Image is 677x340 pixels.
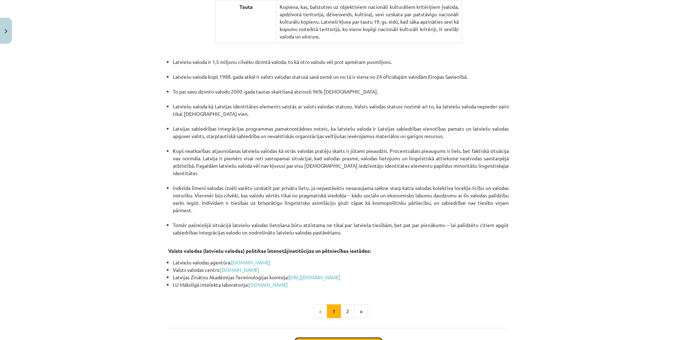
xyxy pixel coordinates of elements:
[173,147,509,184] li: Kopš neatkarības atjaunošanas latviešu valodas kā otrās valodas pratēju skaits ir jūtami pieaudzi...
[354,304,368,318] button: »
[173,221,509,236] li: Tomēr pašreizējā situācijā latviešu valodas lietošana būtu atzīstama ne tikai par latvieša tiesīb...
[173,266,509,274] li: Valsts valodas centrs:
[231,259,270,266] a: [DOMAIN_NAME]
[173,58,509,73] li: Latviešu valoda ir 1,5 miljonu cilvēku dzimtā valoda, to kā otro valodu vēl prot apmēram pusmiljons.
[173,281,509,288] li: LU Mākslīgā intelekta laboratorija:
[239,4,253,10] strong: Tauta
[173,125,509,147] li: Latvijas sabiedrības integrācijas programmas pamatnostādnes noteic, ka latviešu valoda ir Latvija...
[173,259,509,266] li: Latviešu valodas aģentūra:
[173,73,509,88] li: Latviešu valoda kopš 1988. gada atkal ir valsts valodas statusā savā zemē un nu tā ir viena no 24...
[173,274,509,281] li: Latvijas Zinātņu Akadēmijas Terminoloģijas komisija:
[249,281,288,288] a: [DOMAIN_NAME]
[168,247,371,254] strong: Valsts valodas (latviešu valodas) politikas īstenotājinstitūcijas un pētniecības iestādes:
[173,103,509,125] li: Latviešu valoda kā Latvijas identitātes elements saistās ar valsts valodas statusu. Valsts valoda...
[168,304,509,318] nav: Page navigation example
[220,267,259,273] a: [DOMAIN_NAME]
[289,274,340,280] a: [URL][DOMAIN_NAME]
[173,88,509,103] li: To par savu dzimto valodu 2000. gada tautas skaitīšanā atzinuši 96% [DEMOGRAPHIC_DATA].
[341,304,355,318] button: 2
[5,29,7,34] img: icon-close-lesson-0947bae3869378f0d4975bcd49f059093ad1ed9edebbc8119c70593378902aed.svg
[327,304,341,318] button: 1
[173,184,509,221] li: Indivīda līmenī valodas izvēli varētu uzskatīt par privātu lietu, ja nepastāvētu nesaraujama saik...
